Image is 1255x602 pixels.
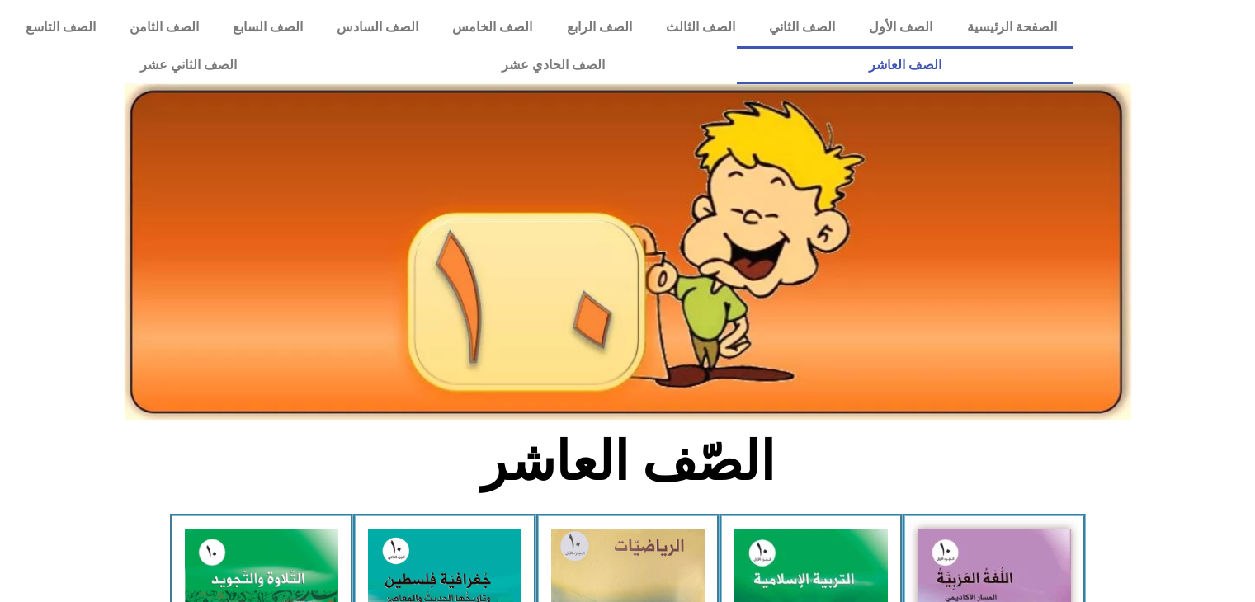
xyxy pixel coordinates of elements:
[112,8,215,46] a: الصف الثامن
[8,8,112,46] a: الصف التاسع
[369,46,736,84] a: الصف الحادي عشر
[320,8,436,46] a: الصف السادس
[737,46,1073,84] a: الصف العاشر
[215,8,319,46] a: الصف السابع
[8,46,369,84] a: الصف الثاني عشر
[355,430,900,494] h2: الصّف العاشر
[436,8,550,46] a: الصف الخامس
[752,8,852,46] a: الصف الثاني
[550,8,649,46] a: الصف الرابع
[950,8,1073,46] a: الصفحة الرئيسية
[852,8,950,46] a: الصف الأول
[649,8,752,46] a: الصف الثالث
